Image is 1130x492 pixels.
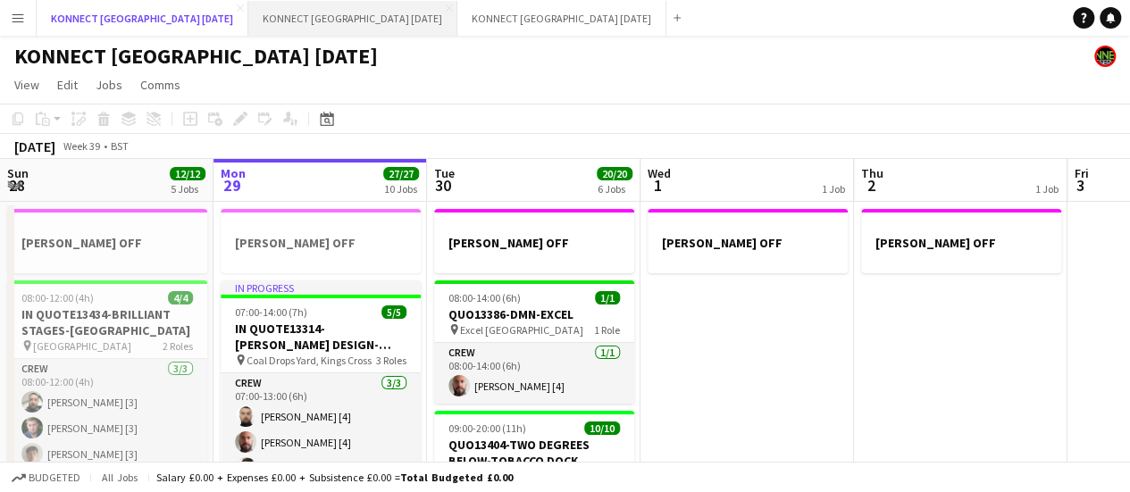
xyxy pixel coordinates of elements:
[7,306,207,338] h3: IN QUOTE13434-BRILLIANT STAGES-[GEOGRAPHIC_DATA]
[221,280,421,295] div: In progress
[133,73,188,96] a: Comms
[648,235,848,251] h3: [PERSON_NAME] OFF
[861,235,1061,251] h3: [PERSON_NAME] OFF
[1035,182,1059,196] div: 1 Job
[597,167,632,180] span: 20/20
[1094,46,1116,67] app-user-avatar: Konnect 24hr EMERGENCY NR*
[648,209,848,273] app-job-card: [PERSON_NAME] OFF
[598,182,632,196] div: 6 Jobs
[221,165,246,181] span: Mon
[57,77,78,93] span: Edit
[434,306,634,322] h3: QUO13386-DMN-EXCEL
[14,138,55,155] div: [DATE]
[235,305,307,319] span: 07:00-14:00 (7h)
[7,359,207,471] app-card-role: Crew3/308:00-12:00 (4h)[PERSON_NAME] [3][PERSON_NAME] [3][PERSON_NAME] [3]
[140,77,180,93] span: Comms
[448,291,521,304] span: 08:00-14:00 (6h)
[384,182,418,196] div: 10 Jobs
[21,291,94,304] span: 08:00-12:00 (4h)
[221,373,421,486] app-card-role: Crew3/307:00-13:00 (6h)[PERSON_NAME] [4][PERSON_NAME] [4]Remi de Lausun [4]
[9,468,83,488] button: Budgeted
[163,339,193,353] span: 2 Roles
[218,175,246,196] span: 29
[434,437,634,469] h3: QUO13404-TWO DEGREES BELOW-TOBACCO DOCK
[584,421,620,435] span: 10/10
[7,235,207,251] h3: [PERSON_NAME] OFF
[376,354,406,367] span: 3 Roles
[96,77,122,93] span: Jobs
[383,167,419,180] span: 27/27
[1075,165,1089,181] span: Fri
[594,323,620,337] span: 1 Role
[460,323,583,337] span: Excel [GEOGRAPHIC_DATA]
[170,167,205,180] span: 12/12
[168,291,193,304] span: 4/4
[37,1,248,36] button: KONNECT [GEOGRAPHIC_DATA] [DATE]
[7,73,46,96] a: View
[14,77,39,93] span: View
[1072,175,1089,196] span: 3
[431,175,455,196] span: 30
[50,73,85,96] a: Edit
[434,165,455,181] span: Tue
[7,209,207,273] app-job-card: [PERSON_NAME] OFF
[248,1,457,36] button: KONNECT [GEOGRAPHIC_DATA] [DATE]
[434,343,634,404] app-card-role: Crew1/108:00-14:00 (6h)[PERSON_NAME] [4]
[33,339,131,353] span: [GEOGRAPHIC_DATA]
[595,291,620,304] span: 1/1
[434,235,634,251] h3: [PERSON_NAME] OFF
[434,280,634,404] app-job-card: 08:00-14:00 (6h)1/1QUO13386-DMN-EXCEL Excel [GEOGRAPHIC_DATA]1 RoleCrew1/108:00-14:00 (6h)[PERSON...
[861,209,1061,273] app-job-card: [PERSON_NAME] OFF
[381,305,406,319] span: 5/5
[457,1,666,36] button: KONNECT [GEOGRAPHIC_DATA] [DATE]
[221,209,421,273] app-job-card: [PERSON_NAME] OFF
[861,165,883,181] span: Thu
[645,175,671,196] span: 1
[88,73,130,96] a: Jobs
[14,43,378,70] h1: KONNECT [GEOGRAPHIC_DATA] [DATE]
[648,165,671,181] span: Wed
[221,235,421,251] h3: [PERSON_NAME] OFF
[98,471,141,484] span: All jobs
[111,139,129,153] div: BST
[7,165,29,181] span: Sun
[156,471,513,484] div: Salary £0.00 + Expenses £0.00 + Subsistence £0.00 =
[434,209,634,273] app-job-card: [PERSON_NAME] OFF
[448,421,526,435] span: 09:00-20:00 (11h)
[171,182,205,196] div: 5 Jobs
[822,182,845,196] div: 1 Job
[29,471,80,484] span: Budgeted
[858,175,883,196] span: 2
[59,139,104,153] span: Week 39
[4,175,29,196] span: 28
[247,354,372,367] span: Coal Drops Yard, Kings Cross
[400,471,513,484] span: Total Budgeted £0.00
[221,321,421,353] h3: IN QUOTE13314-[PERSON_NAME] DESIGN-KINGS CROSS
